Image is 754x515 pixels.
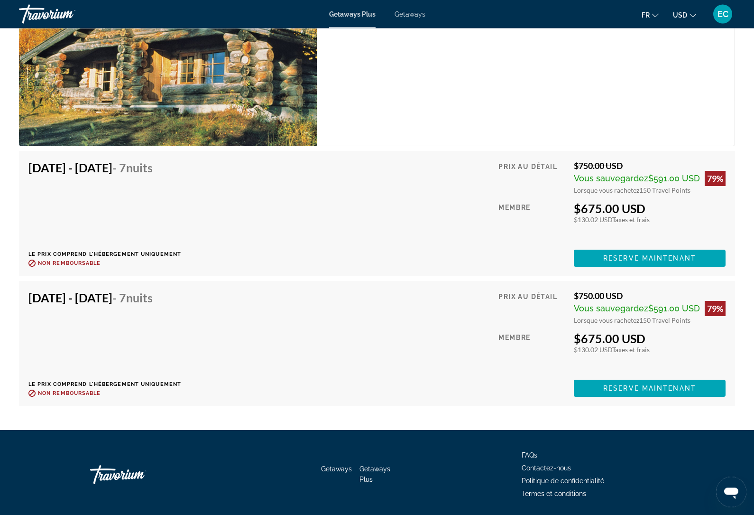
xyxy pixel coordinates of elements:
[359,466,390,484] a: Getaways Plus
[522,452,537,459] a: FAQs
[522,465,571,472] a: Contactez-nous
[716,477,746,507] iframe: Bouton de lancement de la fenêtre de messagerie
[612,346,650,354] span: Taxes et frais
[574,161,726,171] div: $750.00 USD
[126,291,153,305] span: nuits
[603,255,696,262] span: Reserve maintenant
[395,10,425,18] a: Getaways
[574,187,639,195] span: Lorsque vous rachetez
[648,174,700,184] span: $591.00 USD
[574,202,726,216] div: $675.00 USD
[673,8,696,22] button: Change currency
[38,261,101,267] span: Non remboursable
[574,216,726,224] div: $130.02 USD
[498,202,567,243] div: Membre
[574,174,648,184] span: Vous sauvegardez
[28,382,181,388] p: Le prix comprend l'hébergement uniquement
[28,252,181,258] p: Le prix comprend l'hébergement uniquement
[112,161,153,175] span: - 7
[28,291,174,305] h4: [DATE] - [DATE]
[126,161,153,175] span: nuits
[321,466,352,473] a: Getaways
[642,11,650,19] span: fr
[710,4,735,24] button: User Menu
[574,291,726,301] div: $750.00 USD
[648,304,700,314] span: $591.00 USD
[90,461,185,489] a: Go Home
[642,8,659,22] button: Change language
[522,478,604,485] a: Politique de confidentialité
[574,332,726,346] div: $675.00 USD
[574,317,639,325] span: Lorsque vous rachetez
[574,250,726,267] button: Reserve maintenant
[329,10,376,18] a: Getaways Plus
[705,171,726,187] div: 79%
[28,161,174,175] h4: [DATE] - [DATE]
[574,380,726,397] button: Reserve maintenant
[38,391,101,397] span: Non remboursable
[19,2,114,27] a: Travorium
[612,216,650,224] span: Taxes et frais
[574,346,726,354] div: $130.02 USD
[112,291,153,305] span: - 7
[574,304,648,314] span: Vous sauvegardez
[639,187,690,195] span: 150 Travel Points
[498,161,567,195] div: Prix au détail
[522,490,586,498] a: Termes et conditions
[498,332,567,373] div: Membre
[498,291,567,325] div: Prix au détail
[717,9,728,19] span: EC
[705,301,726,317] div: 79%
[603,385,696,393] span: Reserve maintenant
[639,317,690,325] span: 150 Travel Points
[673,11,687,19] span: USD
